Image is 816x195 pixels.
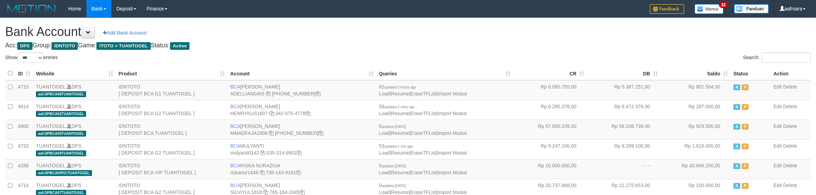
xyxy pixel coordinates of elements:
span: | | | [379,84,467,96]
span: Paused [742,183,749,189]
a: Delete [783,123,797,129]
td: 4286 [15,159,33,179]
td: 4814 [15,100,33,120]
span: Paused [742,163,749,169]
a: Import Mutasi [438,91,467,96]
a: Edit [773,104,782,109]
a: Delete [783,143,797,149]
a: Copy 0353149901 to clipboard [297,150,302,156]
span: Active [733,143,740,149]
img: panduan.png [734,4,769,13]
td: DPS [33,80,116,100]
a: Load [379,111,390,116]
td: Rp 8.299.100,00 [587,139,660,159]
a: Delete [783,104,797,109]
a: Add Bank Account [99,27,151,39]
span: aaf-DPBCA08TUANTOGEL [36,91,86,97]
a: riskanur1448 [230,170,258,175]
td: MULYANTI 035-314-9901 [228,139,376,159]
a: Copy HENRYKUS1607 to clipboard [269,111,274,116]
img: Feedback.jpg [650,4,684,14]
span: | | | [379,143,467,156]
span: | | | [379,163,467,175]
a: ADELLIAN0405 [230,91,265,96]
span: updated 2 hours ago [384,85,416,89]
a: EraseTFList [410,111,436,116]
a: Copy 7361439191 to clipboard [296,170,301,175]
span: BCA [230,84,240,90]
td: IDNTOTO [ DEPOSIT BCA G2 TUANTOGEL ] [116,139,228,159]
span: aaf-DPBCAVIP01TUANTOGEL [36,170,92,176]
a: Resume [391,150,409,156]
span: Paused [742,84,749,90]
span: aaf-DPBCA02TUANTOGEL [36,111,86,117]
a: SILVIYUL1818 [230,189,262,195]
th: ID: activate to sort column ascending [15,67,33,80]
td: Rp 6.472.378,00 [587,100,660,120]
a: Resume [391,111,409,116]
a: TUANTOGEL [36,104,65,109]
a: EraseTFList [410,150,436,156]
span: updated 1 min ago [384,145,413,148]
th: Status [731,67,771,80]
label: Search: [743,53,811,63]
span: Paused [742,124,749,130]
a: Copy SILVIYUL1818 to clipboard [263,189,268,195]
td: Rp 57.650.239,00 [513,120,587,139]
td: 4715 [15,80,33,100]
span: IDNTOTO [52,42,78,50]
th: Queries: activate to sort column ascending [376,67,513,80]
span: BCA [230,163,240,168]
span: BCA [230,104,240,109]
span: 0 [379,123,406,129]
td: Rp 6.285.378,00 [513,100,587,120]
a: EraseTFList [410,91,436,96]
img: Button%20Memo.svg [695,4,724,14]
td: DPS [33,159,116,179]
td: Rp 40.848.250,00 [660,159,731,179]
a: Delete [783,84,797,90]
a: Delete [783,183,797,188]
span: updated [DATE] [382,125,406,129]
td: Rp 1.615.000,00 [660,139,731,159]
td: Rp 901.504,00 [660,80,731,100]
a: Copy 3420754778 to clipboard [306,111,310,116]
span: ITOTO > TUANTOGEL [96,42,150,50]
th: Website: activate to sort column ascending [33,67,116,80]
span: Active [733,84,740,90]
span: BCA [230,143,240,149]
td: [PERSON_NAME] [PHONE_NUMBER] [228,120,376,139]
img: MOTION_logo.png [5,3,58,14]
th: Product: activate to sort column ascending [116,67,228,80]
a: HENRYKUS1607 [230,111,268,116]
a: TUANTOGEL [36,143,65,149]
a: Import Mutasi [438,170,467,175]
span: Paused [742,143,749,149]
td: IDNTOTO [ DEPOSIT BCA VIP TUANTOGEL ] [116,159,228,179]
a: Import Mutasi [438,130,467,136]
a: Edit [773,84,782,90]
a: TUANTOGEL [36,163,65,168]
span: 0 [379,183,406,188]
span: aaf-DPBCA05TUANTOGEL [36,131,86,137]
a: EraseTFList [410,189,436,195]
span: Active [733,124,740,130]
th: Saldo: activate to sort column ascending [660,67,731,80]
span: Paused [742,104,749,110]
h1: Bank Account [5,25,811,39]
td: 4900 [15,120,33,139]
a: Import Mutasi [438,189,467,195]
td: IDNTOTO [ DEPOSIT BCA G2 TUANTOGEL ] [116,100,228,120]
td: DPS [33,100,116,120]
a: TUANTOGEL [36,84,65,90]
a: Load [379,170,390,175]
a: Copy riskanur1448 to clipboard [260,170,265,175]
span: | | | [379,183,467,195]
td: 4732 [15,139,33,159]
a: Edit [773,183,782,188]
a: Import Mutasi [438,150,467,156]
td: Rp 287.000,00 [660,100,731,120]
span: 62 [379,84,416,90]
a: EraseTFList [410,130,436,136]
span: 59 [379,104,415,109]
